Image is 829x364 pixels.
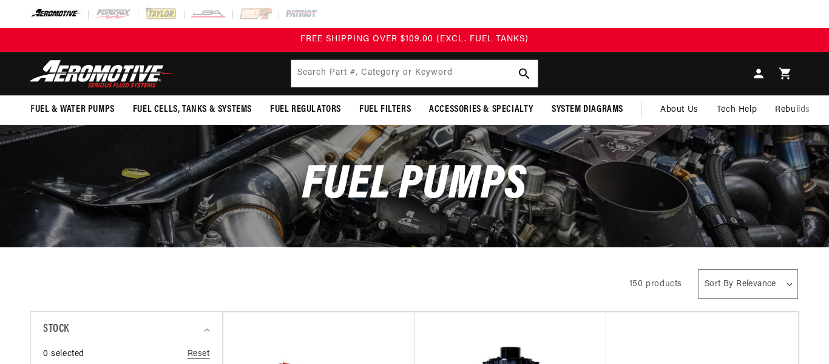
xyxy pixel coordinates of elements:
[26,60,178,88] img: Aeromotive
[43,312,210,348] summary: Stock (0 selected)
[552,103,623,116] span: System Diagrams
[511,60,538,87] button: search button
[420,95,543,124] summary: Accessories & Specialty
[543,95,632,124] summary: System Diagrams
[261,95,350,124] summary: Fuel Regulators
[651,95,708,125] a: About Us
[43,321,69,338] span: Stock
[30,103,115,116] span: Fuel & Water Pumps
[766,95,819,125] summary: Rebuilds
[43,348,84,361] span: 0 selected
[359,103,411,116] span: Fuel Filters
[291,60,538,87] input: Search by Part Number, Category or Keyword
[660,105,699,114] span: About Us
[188,348,210,361] a: Reset
[133,103,252,116] span: Fuel Cells, Tanks & Systems
[300,35,529,44] span: FREE SHIPPING OVER $109.00 (EXCL. FUEL TANKS)
[429,103,533,116] span: Accessories & Specialty
[708,95,766,125] summary: Tech Help
[775,103,810,117] span: Rebuilds
[270,103,341,116] span: Fuel Regulators
[124,95,261,124] summary: Fuel Cells, Tanks & Systems
[350,95,420,124] summary: Fuel Filters
[21,95,124,124] summary: Fuel & Water Pumps
[717,103,757,117] span: Tech Help
[302,162,527,210] span: Fuel Pumps
[629,280,682,289] span: 150 products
